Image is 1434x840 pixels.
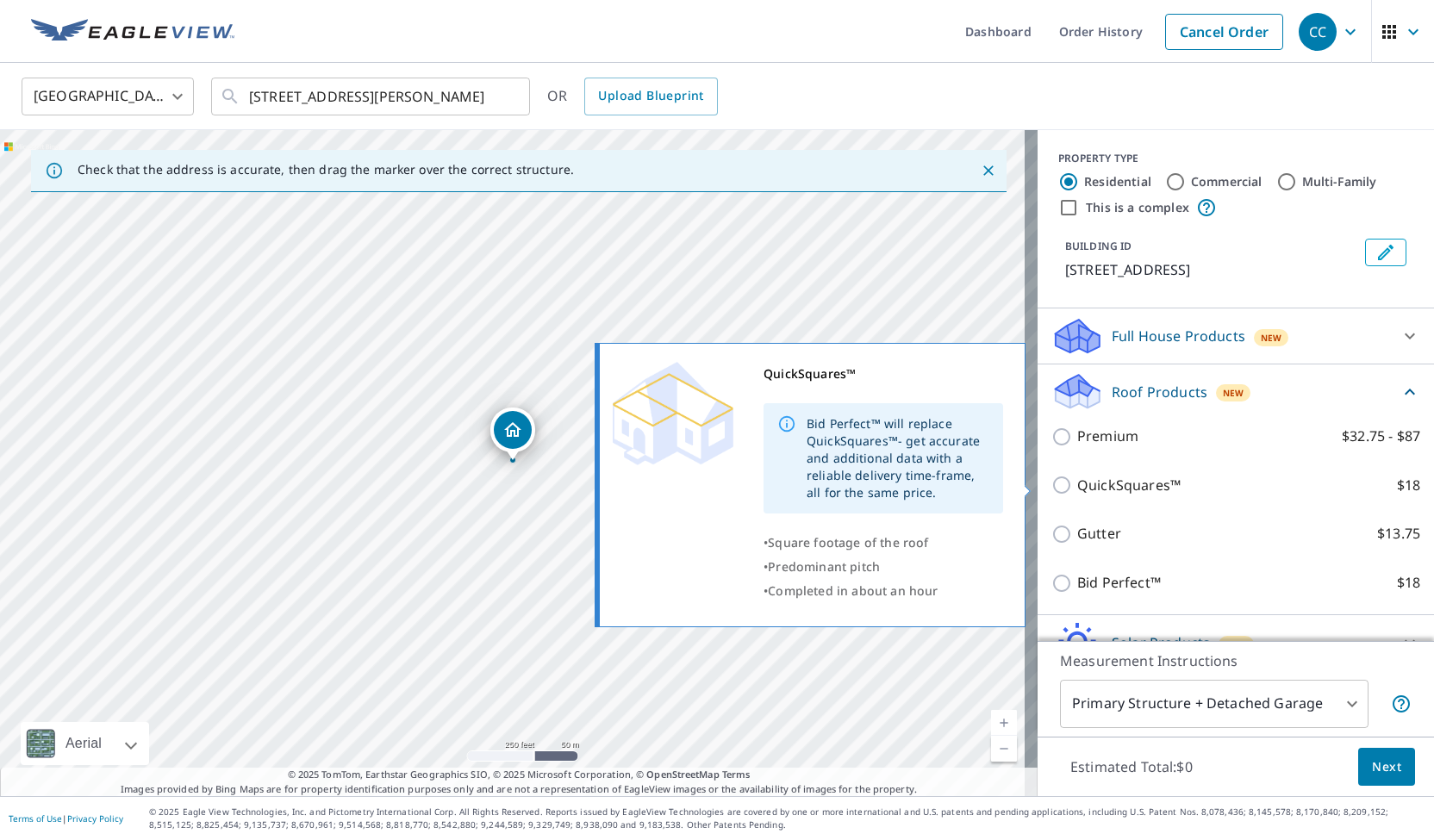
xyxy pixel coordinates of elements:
p: © 2025 Eagle View Technologies, Inc. and Pictometry International Corp. All Rights Reserved. Repo... [149,806,1425,831]
div: PROPERTY TYPE [1058,151,1413,166]
p: Measurement Instructions [1060,650,1412,671]
div: • [764,555,1003,579]
p: BUILDING ID [1065,239,1132,253]
span: © 2025 TomTom, Earthstar Geographics SIO, © 2025 Microsoft Corporation, © [288,768,751,782]
div: CC [1299,13,1337,51]
p: Solar Products [1112,632,1210,653]
span: New [1223,386,1244,400]
label: This is a complex [1086,199,1189,216]
div: Roof ProductsNew [1051,371,1420,412]
span: Completed in about an hour [768,582,938,599]
img: Premium [613,362,733,465]
div: • [764,531,1003,555]
a: Current Level 17, Zoom In [991,710,1017,736]
div: Aerial [60,722,107,765]
button: Close [977,159,1000,182]
a: Cancel Order [1165,14,1283,50]
p: Premium [1077,426,1138,447]
div: Dropped pin, building 1, Residential property, 1006 Lake Ridge Dr Sanger, TX 76266 [490,408,535,461]
p: $18 [1397,572,1420,594]
div: • [764,579,1003,603]
span: New [1261,331,1282,345]
p: Full House Products [1112,326,1245,346]
button: Edit building 1 [1365,239,1406,266]
span: Your report will include the primary structure and a detached garage if one exists. [1391,694,1412,714]
p: Check that the address is accurate, then drag the marker over the correct structure. [78,162,574,177]
p: Gutter [1077,523,1121,544]
p: Estimated Total: $0 [1057,748,1206,786]
p: $13.75 [1377,523,1420,544]
span: Predominant pitch [768,558,880,575]
p: $18 [1397,475,1420,496]
span: Next [1372,756,1401,778]
span: Square footage of the roof [768,534,928,551]
label: Multi-Family [1302,173,1377,190]
p: Bid Perfect™ [1077,572,1161,594]
p: $32.75 - $87 [1342,426,1420,447]
img: EV Logo [31,19,234,45]
label: Residential [1084,173,1151,190]
a: Current Level 17, Zoom Out [991,736,1017,762]
div: Bid Perfect™ will replace QuickSquares™- get accurate and additional data with a reliable deliver... [807,408,989,508]
a: Terms [722,768,751,781]
p: Roof Products [1112,382,1207,402]
a: Terms of Use [9,812,62,824]
div: Aerial [21,722,149,765]
label: Commercial [1191,173,1263,190]
p: | [9,813,123,824]
p: QuickSquares™ [1077,475,1181,496]
div: Solar ProductsNew [1051,622,1420,663]
div: QuickSquares™ [764,362,1003,386]
input: Search by address or latitude-longitude [249,72,495,121]
span: New [1225,638,1247,651]
span: Upload Blueprint [598,85,703,107]
div: OR [547,78,718,115]
div: [GEOGRAPHIC_DATA] [22,72,194,121]
button: Next [1358,748,1415,787]
a: Privacy Policy [67,812,123,824]
a: Upload Blueprint [584,78,717,115]
div: Primary Structure + Detached Garage [1060,680,1369,728]
a: OpenStreetMap [646,768,719,781]
div: Full House ProductsNew [1051,315,1420,357]
p: [STREET_ADDRESS] [1065,259,1358,280]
